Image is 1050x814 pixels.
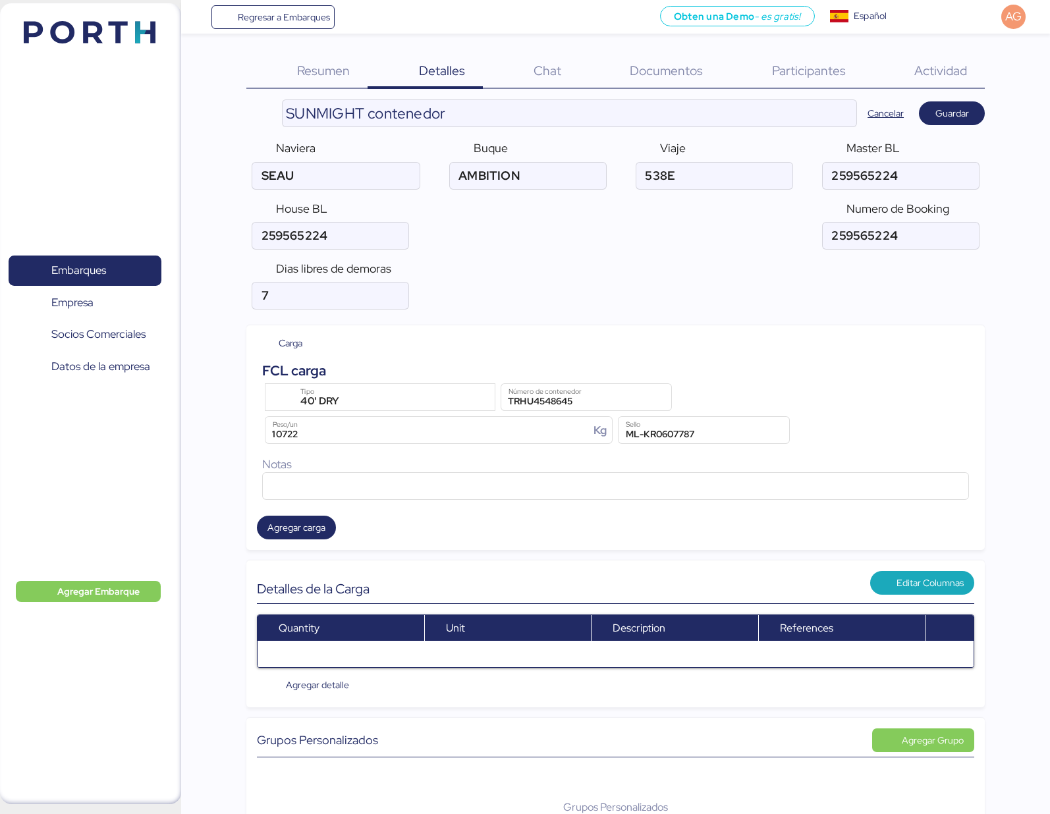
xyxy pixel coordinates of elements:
[276,261,391,276] span: Dias libres de demoras
[51,325,146,344] span: Socios Comerciales
[279,621,319,635] span: Quantity
[1005,8,1022,25] span: AG
[51,261,106,280] span: Embarques
[935,105,969,121] span: Guardar
[870,571,975,595] button: Editar Columnas
[262,456,969,473] div: Notas
[297,62,350,79] span: Resumen
[300,395,339,407] span: 40' DRY
[257,516,336,539] button: Agregar carga
[286,677,349,693] span: Agregar detalle
[630,62,703,79] span: Documentos
[16,581,161,602] button: Agregar Embarque
[257,673,360,697] button: Agregar detalle
[902,732,964,748] div: Agregar Grupo
[857,101,914,125] button: Cancelar
[9,256,161,286] a: Embarques
[446,621,465,635] span: Unit
[51,293,94,312] span: Empresa
[419,62,465,79] span: Detalles
[897,575,964,591] span: Editar Columnas
[57,583,140,599] span: Agregar Embarque
[257,581,616,597] div: Detalles de la Carga
[594,422,612,439] div: Kg
[276,201,327,216] span: House BL
[238,9,330,25] span: Regresar a Embarques
[919,101,985,125] button: Guardar
[474,140,508,155] span: Buque
[780,621,833,635] span: References
[914,62,967,79] span: Actividad
[660,140,686,155] span: Viaje
[211,5,335,29] a: Regresar a Embarques
[534,62,561,79] span: Chat
[868,105,904,121] span: Cancelar
[51,357,150,376] span: Datos de la empresa
[619,417,788,443] input: Sello
[9,288,161,318] a: Empresa
[276,140,316,155] span: Naviera
[9,319,161,350] a: Socios Comerciales
[854,9,887,23] div: Español
[9,352,161,382] a: Datos de la empresa
[846,140,900,155] span: Master BL
[189,6,211,28] button: Menu
[613,621,665,635] span: Description
[267,520,325,535] span: Agregar carga
[501,384,671,410] input: Número de contenedor
[279,336,302,350] span: Carga
[265,417,590,443] input: Peso/un
[846,201,949,216] span: Numero de Booking
[563,800,668,814] span: Grupos Personalizados
[262,360,326,381] div: FCL carga
[257,731,378,749] span: Grupos Personalizados
[772,62,846,79] span: Participantes
[872,728,975,752] button: Agregar Grupo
